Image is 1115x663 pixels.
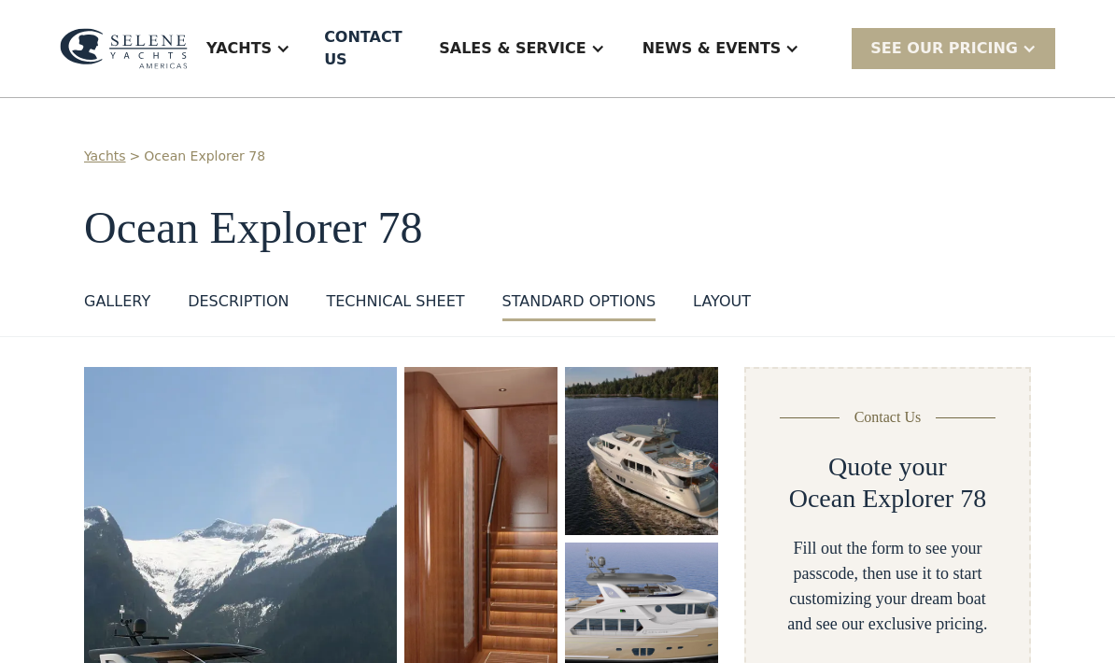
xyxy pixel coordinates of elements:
a: open lightbox [565,367,718,535]
a: DESCRIPTION [188,290,289,321]
div: Technical sheet [326,290,464,313]
h1: Ocean Explorer 78 [84,204,1031,253]
div: DESCRIPTION [188,290,289,313]
div: News & EVENTS [642,37,782,60]
img: logo [60,28,188,70]
a: Yachts [84,147,126,166]
div: Yachts [188,11,309,86]
div: Fill out the form to see your passcode, then use it to start customizing your dream boat and see ... [776,536,999,637]
div: Sales & Service [439,37,586,60]
a: GALLERY [84,290,150,321]
div: News & EVENTS [624,11,819,86]
div: Contact Us [854,406,922,429]
div: SEE Our Pricing [852,28,1055,68]
h2: Ocean Explorer 78 [789,483,986,515]
div: SEE Our Pricing [870,37,1018,60]
div: GALLERY [84,290,150,313]
div: Contact US [324,26,405,71]
div: Yachts [206,37,272,60]
a: standard options [502,290,656,321]
div: layout [693,290,751,313]
a: Technical sheet [326,290,464,321]
a: Ocean Explorer 78 [144,147,265,166]
h2: Quote your [828,451,947,483]
div: > [130,147,141,166]
a: layout [693,290,751,321]
div: Sales & Service [420,11,623,86]
div: standard options [502,290,656,313]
